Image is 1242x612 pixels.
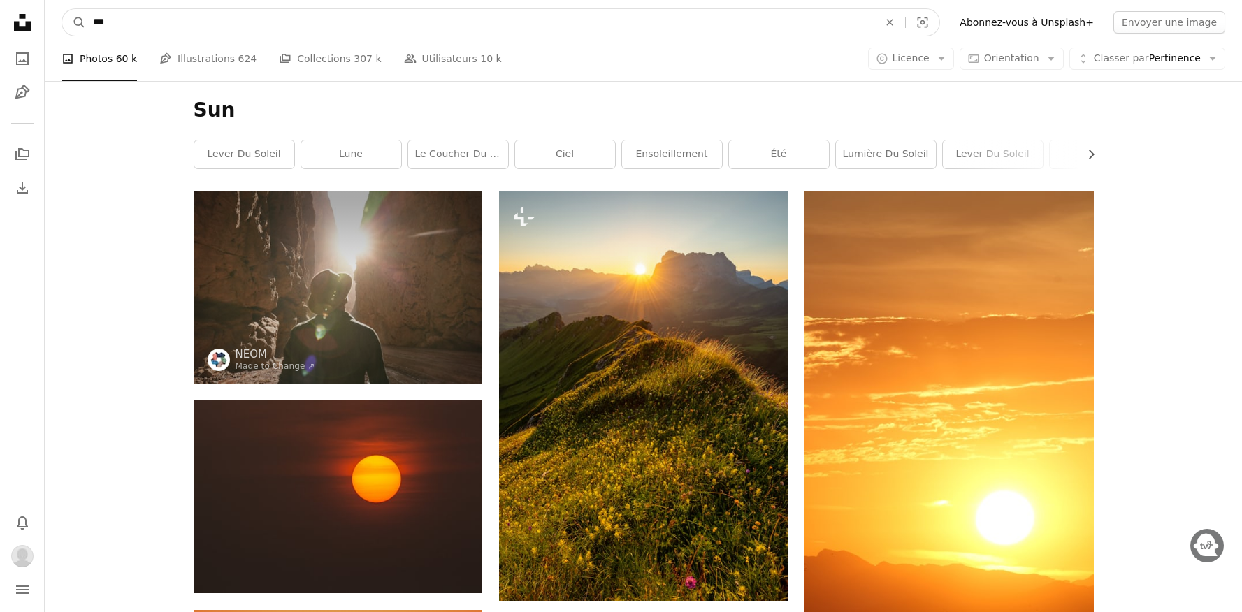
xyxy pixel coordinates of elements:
[194,98,1094,123] h1: Sun
[1094,52,1149,64] span: Classer par
[1113,11,1225,34] button: Envoyer une image
[836,140,936,168] a: lumière du soleil
[804,400,1093,413] a: vue sur le coucher du soleil
[1094,52,1201,66] span: Pertinence
[868,48,954,70] button: Licence
[729,140,829,168] a: été
[238,51,257,66] span: 624
[499,191,788,601] img: Le soleil se couche sur une colline herbeuse
[8,509,36,537] button: Notifications
[8,8,36,39] a: Accueil — Unsplash
[515,140,615,168] a: ciel
[62,8,940,36] form: Rechercher des visuels sur tout le site
[236,347,315,361] a: NEOM
[354,51,381,66] span: 307 k
[499,390,788,402] a: Le soleil se couche sur une colline herbeuse
[194,400,482,592] img: Photo du soleil en basse lumière
[236,361,315,371] a: Made to Change ↗
[408,140,508,168] a: le coucher du soleil
[8,140,36,168] a: Collections
[194,191,482,384] img: Un homme debout dans un canyon avec le soleil qui brille à travers les rochers
[480,51,501,66] span: 10 k
[159,36,257,81] a: Illustrations 624
[622,140,722,168] a: ensoleillement
[951,11,1102,34] a: Abonnez-vous à Unsplash+
[194,140,294,168] a: lever du soleil
[1069,48,1225,70] button: Classer parPertinence
[301,140,401,168] a: lune
[906,9,939,36] button: Recherche de visuels
[8,174,36,202] a: Historique de téléchargement
[984,52,1039,64] span: Orientation
[194,490,482,502] a: Photo du soleil en basse lumière
[194,281,482,293] a: Un homme debout dans un canyon avec le soleil qui brille à travers les rochers
[8,576,36,604] button: Menu
[11,545,34,567] img: Avatar de l’utilisateur Gwenaëlle Galtié
[943,140,1043,168] a: Lever du soleil
[62,9,86,36] button: Rechercher sur Unsplash
[208,349,230,371] img: Accéder au profil de NEOM
[1078,140,1094,168] button: faire défiler la liste vers la droite
[874,9,905,36] button: Effacer
[404,36,502,81] a: Utilisateurs 10 k
[8,78,36,106] a: Illustrations
[8,542,36,570] button: Profil
[1050,140,1150,168] a: plage
[8,45,36,73] a: Photos
[279,36,381,81] a: Collections 307 k
[960,48,1064,70] button: Orientation
[893,52,930,64] span: Licence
